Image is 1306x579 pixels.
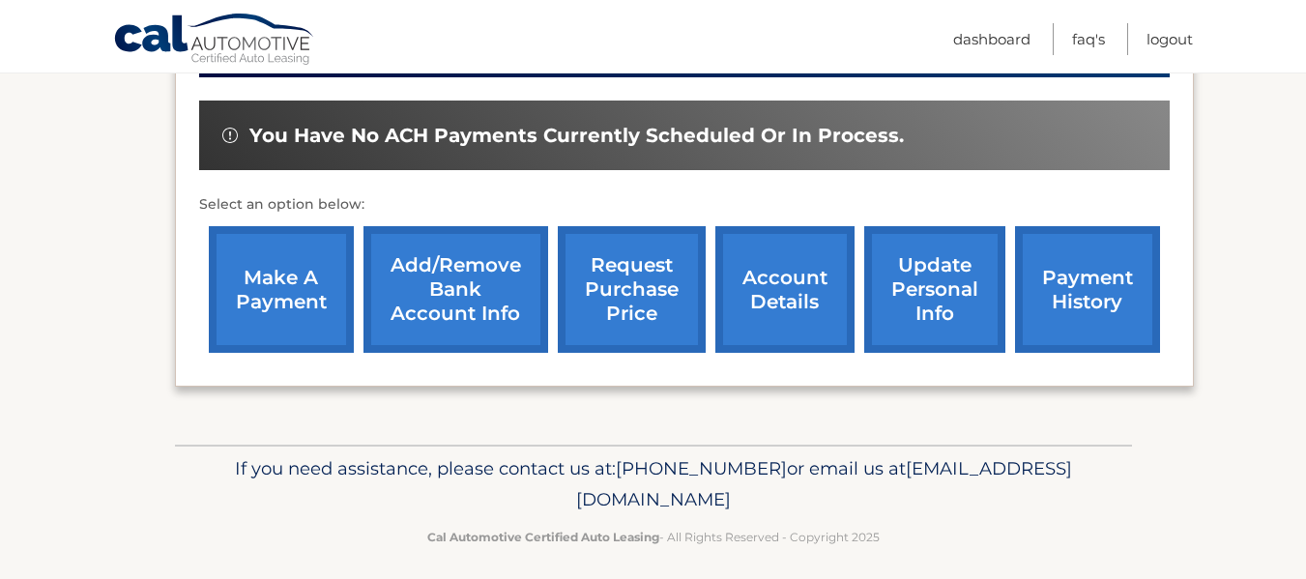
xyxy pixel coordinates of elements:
[715,226,855,353] a: account details
[363,226,548,353] a: Add/Remove bank account info
[864,226,1005,353] a: update personal info
[113,13,316,69] a: Cal Automotive
[576,457,1072,510] span: [EMAIL_ADDRESS][DOMAIN_NAME]
[209,226,354,353] a: make a payment
[249,124,904,148] span: You have no ACH payments currently scheduled or in process.
[953,23,1030,55] a: Dashboard
[558,226,706,353] a: request purchase price
[199,193,1170,217] p: Select an option below:
[616,457,787,479] span: [PHONE_NUMBER]
[1015,226,1160,353] a: payment history
[1146,23,1193,55] a: Logout
[1072,23,1105,55] a: FAQ's
[188,527,1119,547] p: - All Rights Reserved - Copyright 2025
[427,530,659,544] strong: Cal Automotive Certified Auto Leasing
[188,453,1119,515] p: If you need assistance, please contact us at: or email us at
[222,128,238,143] img: alert-white.svg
